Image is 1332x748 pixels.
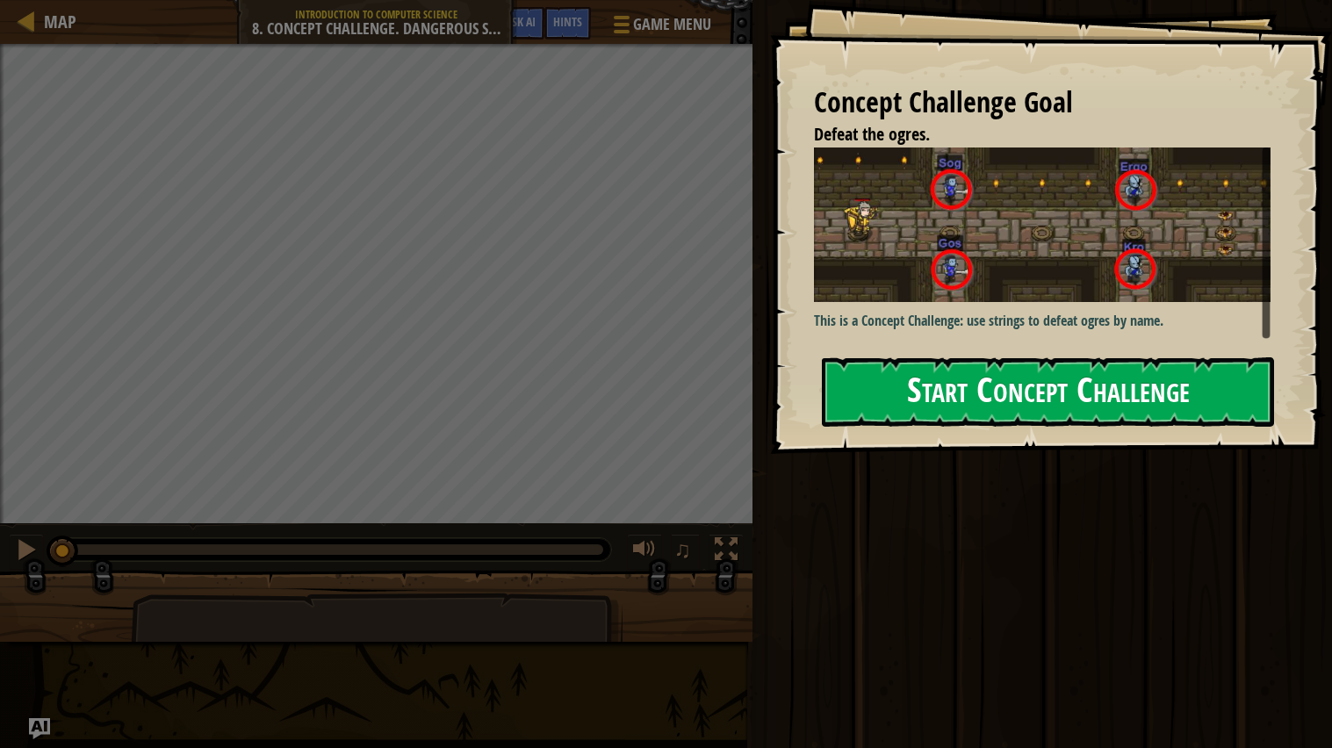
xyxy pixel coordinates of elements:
div: Concept Challenge Goal [814,83,1271,123]
button: Ask AI [29,718,50,739]
span: Map [44,10,76,33]
button: Ask AI [497,7,544,40]
p: This is a Concept Challenge: use strings to defeat ogres by name. [814,311,1271,331]
img: Dangerous steps new [814,147,1271,302]
span: Hints [553,13,582,30]
button: ♫ [671,534,701,570]
span: ♫ [674,536,692,563]
li: Defeat the ogres. [792,122,1266,147]
button: Adjust volume [627,534,662,570]
span: Ask AI [506,13,536,30]
a: Map [35,10,76,33]
button: Game Menu [600,7,722,48]
button: Start Concept Challenge [822,357,1274,427]
button: Toggle fullscreen [709,534,744,570]
span: Defeat the ogres. [814,122,930,146]
button: Ctrl + P: Pause [9,534,44,570]
span: Game Menu [633,13,711,36]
